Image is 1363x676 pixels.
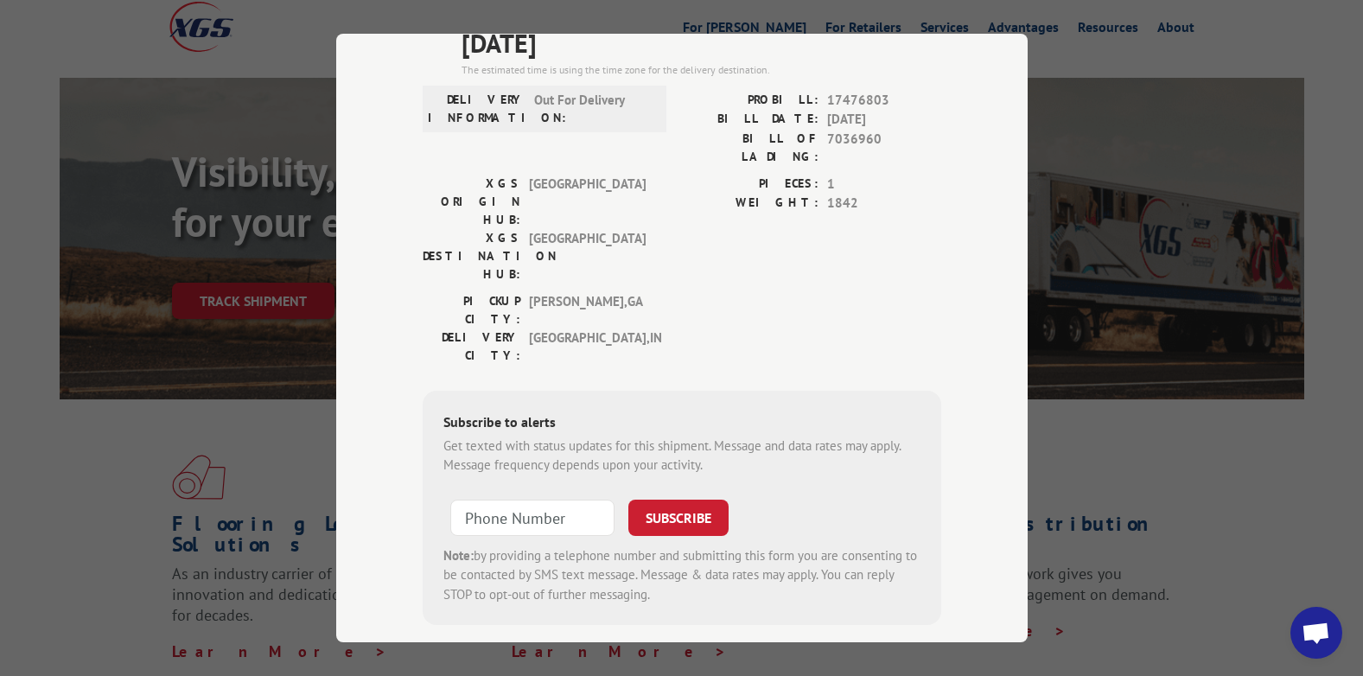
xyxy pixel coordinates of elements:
span: [DATE] [462,23,941,62]
label: DELIVERY CITY: [423,328,520,365]
label: DELIVERY INFORMATION: [428,91,525,127]
label: XGS DESTINATION HUB: [423,229,520,284]
span: 1842 [827,194,941,214]
span: [GEOGRAPHIC_DATA] [529,229,646,284]
input: Phone Number [450,500,615,536]
span: [PERSON_NAME] , GA [529,292,646,328]
div: by providing a telephone number and submitting this form you are consenting to be contacted by SM... [443,546,920,605]
label: PICKUP CITY: [423,292,520,328]
span: Out For Delivery [534,91,651,127]
div: The estimated time is using the time zone for the delivery destination. [462,62,941,78]
div: Subscribe to alerts [443,411,920,437]
span: 17476803 [827,91,941,111]
span: 7036960 [827,130,941,166]
span: [DATE] [827,110,941,130]
label: BILL DATE: [682,110,818,130]
span: [GEOGRAPHIC_DATA] , IN [529,328,646,365]
label: PROBILL: [682,91,818,111]
div: Open chat [1290,607,1342,659]
div: Get texted with status updates for this shipment. Message and data rates may apply. Message frequ... [443,437,920,475]
label: PIECES: [682,175,818,195]
strong: Note: [443,547,474,564]
label: WEIGHT: [682,194,818,214]
button: SUBSCRIBE [628,500,729,536]
label: XGS ORIGIN HUB: [423,175,520,229]
span: 1 [827,175,941,195]
span: [GEOGRAPHIC_DATA] [529,175,646,229]
label: BILL OF LADING: [682,130,818,166]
